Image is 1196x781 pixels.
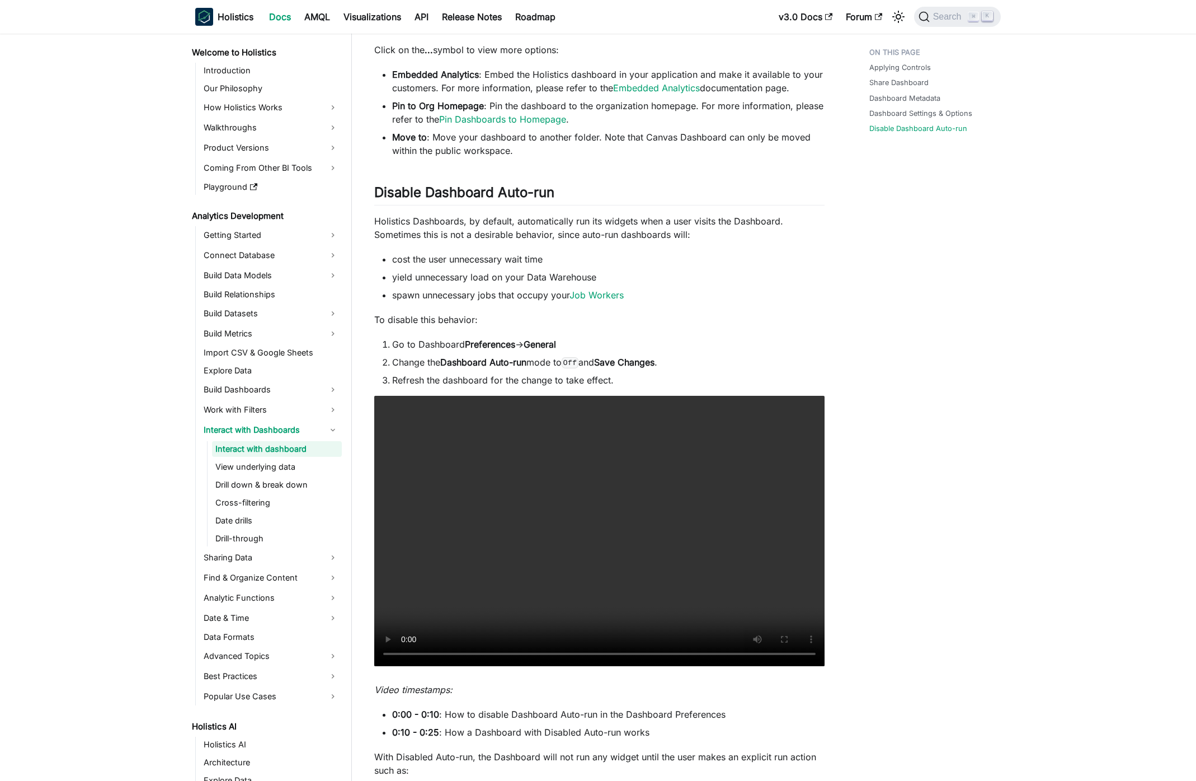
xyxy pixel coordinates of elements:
a: Build Relationships [200,287,342,302]
a: Date drills [212,513,342,529]
a: Pin Dashboards to Homepage [439,114,566,125]
a: Build Dashboards [200,381,342,399]
p: Holistics Dashboards, by default, automatically run its widgets when a user visits the Dashboard.... [374,214,825,241]
kbd: ⌘ [968,12,979,22]
h2: Disable Dashboard Auto-run [374,184,825,205]
a: Sharing Data [200,549,342,567]
a: Architecture [200,755,342,770]
a: Introduction [200,63,342,78]
a: Walkthroughs [200,119,342,137]
li: spawn unnecessary jobs that occupy your [392,288,825,302]
a: Drill down & break down [212,477,342,493]
li: Change the mode to and . [392,356,825,369]
p: Click on the symbol to view more options: [374,43,825,57]
a: Holistics AI [189,719,342,735]
a: Drill-through [212,531,342,546]
a: Job Workers [569,289,624,301]
strong: General [524,339,556,350]
a: Cross-filtering [212,495,342,511]
a: View underlying data [212,459,342,475]
a: How Holistics Works [200,99,342,116]
a: Connect Database [200,246,342,264]
a: Welcome to Holistics [189,45,342,60]
strong: Embedded Analytics [392,69,479,80]
li: : How to disable Dashboard Auto-run in the Dashboard Preferences [392,708,825,721]
strong: 0:00 - 0:10 [392,709,439,720]
a: Release Notes [435,8,508,26]
a: AMQL [298,8,337,26]
code: Off [562,357,578,368]
li: : Pin the dashboard to the organization homepage. For more information, please refer to the . [392,99,825,126]
strong: 0:10 - 0:25 [392,727,439,738]
a: Coming From Other BI Tools [200,159,342,177]
a: Applying Controls [869,62,931,73]
a: Our Philosophy [200,81,342,96]
a: Build Metrics [200,325,342,343]
a: Forum [839,8,889,26]
a: Date & Time [200,609,342,627]
a: Interact with dashboard [212,441,342,457]
a: Interact with Dashboards [200,421,342,439]
a: Playground [200,179,342,195]
li: yield unnecessary load on your Data Warehouse [392,270,825,284]
a: Data Formats [200,629,342,645]
a: Build Data Models [200,266,342,284]
a: Import CSV & Google Sheets [200,345,342,361]
a: Dashboard Settings & Options [869,108,972,119]
button: Search (Command+K) [914,7,1001,27]
a: Build Datasets [200,305,342,322]
li: Go to Dashboard -> [392,338,825,351]
a: Explore Data [200,363,342,378]
strong: Save Changes [594,357,654,368]
a: Holistics AI [200,737,342,752]
p: To disable this behavior: [374,313,825,326]
li: : How a Dashboard with Disabled Auto-run works [392,726,825,739]
a: Analytics Development [189,208,342,224]
a: Disable Dashboard Auto-run [869,123,967,134]
b: Holistics [218,10,253,24]
a: Advanced Topics [200,647,342,665]
a: Product Versions [200,139,342,157]
a: HolisticsHolistics [195,8,253,26]
li: cost the user unnecessary wait time [392,252,825,266]
nav: Docs sidebar [184,34,352,781]
strong: Pin to Org Homepage [392,100,484,111]
strong: Move to [392,132,427,143]
strong: Preferences [465,339,515,350]
a: Share Dashboard [869,77,929,88]
a: Analytic Functions [200,589,342,607]
a: Work with Filters [200,401,342,419]
kbd: K [982,11,993,21]
a: Best Practices [200,667,342,685]
a: API [408,8,435,26]
a: Docs [262,8,298,26]
a: Getting Started [200,226,342,244]
strong: Dashboard Auto-run [440,357,526,368]
a: Roadmap [508,8,562,26]
a: Embedded Analytics [613,82,700,93]
img: Holistics [195,8,213,26]
button: Switch between dark and light mode (currently light mode) [889,8,907,26]
li: Refresh the dashboard for the change to take effect. [392,373,825,387]
a: Find & Organize Content [200,569,342,587]
a: Visualizations [337,8,408,26]
a: Dashboard Metadata [869,93,940,104]
p: With Disabled Auto-run, the Dashboard will not run any widget until the user makes an explicit ru... [374,750,825,777]
span: Search [930,12,968,22]
a: Popular Use Cases [200,688,342,705]
strong: ... [425,44,433,55]
li: : Move your dashboard to another folder. Note that Canvas Dashboard can only be moved within the ... [392,130,825,157]
li: : Embed the Holistics dashboard in your application and make it available to your customers. For ... [392,68,825,95]
video: Your browser does not support embedding video, but you can . [374,396,825,666]
a: v3.0 Docs [772,8,839,26]
em: Video timestamps: [374,684,453,695]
